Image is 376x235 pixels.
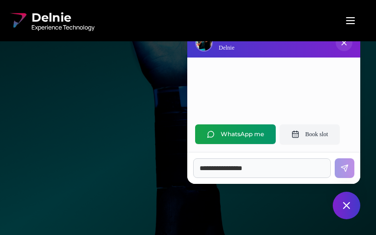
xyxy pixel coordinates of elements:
[280,124,340,144] button: Book slot
[219,44,244,52] p: Delnie
[8,10,94,31] a: Delnie Logo Full
[31,24,94,31] span: Experience Technology
[336,34,352,51] button: Close chat popup
[8,11,28,30] img: Delnie Logo
[31,10,94,26] span: Delnie
[196,35,212,51] img: Delnie Logo
[333,192,360,219] button: Close chat
[333,11,368,30] button: Open menu
[195,124,276,144] button: WhatsApp me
